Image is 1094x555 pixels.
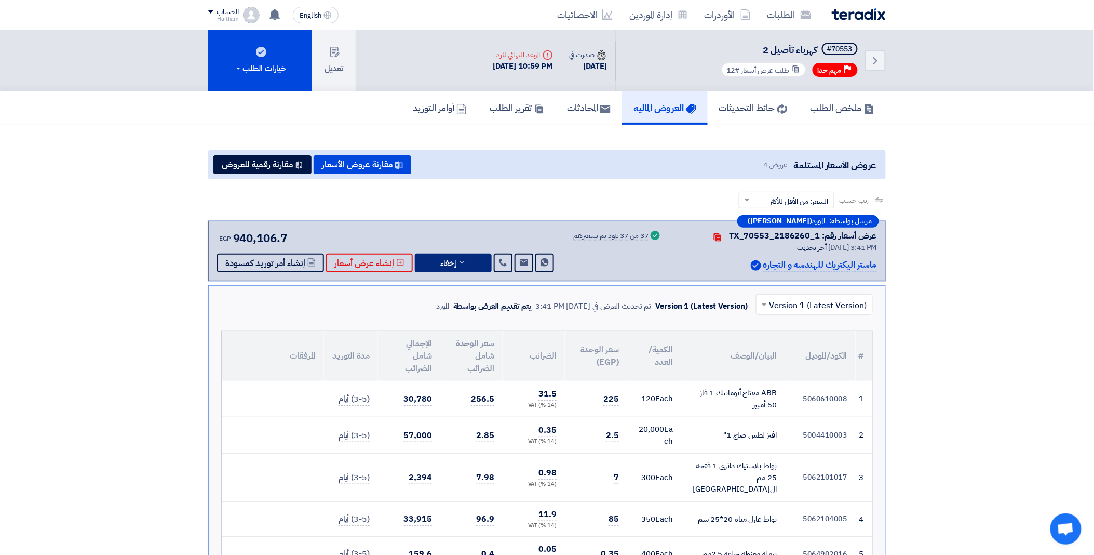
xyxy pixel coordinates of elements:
[219,234,231,243] span: EGP
[415,254,492,272] button: إخفاء
[737,215,879,228] div: –
[627,501,681,537] td: Each
[339,393,370,406] span: (3-5) أيام
[627,381,681,417] td: Each
[413,102,467,114] h5: أوامر التوريد
[570,49,607,60] div: صدرت في
[401,91,478,125] a: أوامر التوريد
[511,401,557,410] div: (14 %) VAT
[827,46,853,53] div: #70553
[771,196,829,207] span: السعر: من الأقل للأكثر
[234,62,286,75] div: خيارات الطلب
[471,393,494,406] span: 256.5
[856,331,872,381] th: #
[478,91,556,125] a: تقرير الطلب
[785,381,856,417] td: 5060610008
[681,331,785,381] th: البيان/الوصف
[339,471,370,484] span: (3-5) أيام
[476,471,494,484] span: 7.98
[656,300,748,312] div: Version 1 (Latest Version)
[828,242,877,253] span: [DATE] 3:41 PM
[440,331,503,381] th: سعر الوحدة شامل الضرائب
[225,259,305,267] span: إنشاء أمر توريد كمسودة
[627,417,681,454] td: Each
[538,424,557,437] span: 0.35
[217,254,324,272] button: إنشاء أمر توريد كمسودة
[312,30,356,91] button: تعديل
[813,218,826,225] span: المورد
[493,49,553,60] div: الموعد النهائي للرد
[696,3,759,27] a: الأوردرات
[490,102,544,114] h5: تقرير الطلب
[440,259,456,267] span: إخفاء
[476,513,494,526] span: 96.9
[856,417,872,454] td: 2
[549,3,621,27] a: الاحصائيات
[436,300,449,312] div: المورد
[751,260,761,271] img: Verified Account
[642,393,656,404] span: 120
[208,30,312,91] button: خيارات الطلب
[511,438,557,446] div: (14 %) VAT
[759,3,819,27] a: الطلبات
[811,102,874,114] h5: ملخص الطلب
[567,102,611,114] h5: المحادثات
[404,393,432,406] span: 30,780
[565,331,627,381] th: سعر الوحدة (EGP)
[233,230,287,247] span: 940,106.7
[785,501,856,537] td: 5062104005
[1050,513,1082,545] div: Open chat
[493,60,553,72] div: [DATE] 10:59 PM
[690,429,777,441] div: افيز لطش صاج 1"
[538,467,557,480] span: 0.98
[213,155,312,174] button: مقارنة رقمية للعروض
[208,16,239,22] div: Haitham
[217,8,239,17] div: الحساب
[609,513,619,526] span: 85
[708,91,799,125] a: حائط التحديثات
[729,230,877,242] div: عرض أسعار رقم: TX_70553_2186260_1
[690,513,777,525] div: بواط عازل مياه 20*25 سم
[503,331,565,381] th: الضرائب
[832,8,886,20] img: Teradix logo
[748,218,813,225] b: ([PERSON_NAME])
[690,460,777,495] div: بواط بلاستيك دائرى 1 فتحة 25 مم ال[GEOGRAPHIC_DATA]
[690,387,777,411] div: ABB مفتاح أتوماتيك 1 فاز 50 أمبير
[856,501,872,537] td: 4
[536,300,652,312] div: تم تحديث العرض في [DATE] 3:41 PM
[741,65,789,76] span: طلب عرض أسعار
[334,259,394,267] span: إنشاء عرض أسعار
[476,429,494,442] span: 2.85
[378,331,440,381] th: الإجمالي شامل الضرائب
[785,417,856,454] td: 5004410003
[622,91,708,125] a: العروض الماليه
[719,102,788,114] h5: حائط التحديثات
[726,65,739,76] span: #12
[840,195,869,206] span: رتب حسب
[639,424,664,435] span: 20,000
[642,472,656,483] span: 300
[797,242,827,253] span: أخر تحديث
[627,454,681,502] td: Each
[300,12,321,19] span: English
[326,254,413,272] button: إنشاء عرض أسعار
[603,393,619,406] span: 225
[453,300,532,312] div: يتم تقديم العرض بواسطة
[404,429,432,442] span: 57,000
[339,513,370,526] span: (3-5) أيام
[573,232,649,241] div: 37 من 37 بنود تم تسعيرهم
[511,480,557,489] div: (14 %) VAT
[538,508,557,521] span: 11.9
[794,158,876,172] span: عروض الأسعار المستلمة
[538,388,557,401] span: 31.5
[830,218,872,225] span: مرسل بواسطة:
[818,65,842,75] span: مهم جدا
[633,102,696,114] h5: العروض الماليه
[324,331,378,381] th: مدة التوريد
[621,3,696,27] a: إدارة الموردين
[614,471,619,484] span: 7
[719,43,860,57] h5: كهرباء تأصيل 2
[222,331,324,381] th: المرفقات
[627,331,681,381] th: الكمية/العدد
[570,60,607,72] div: [DATE]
